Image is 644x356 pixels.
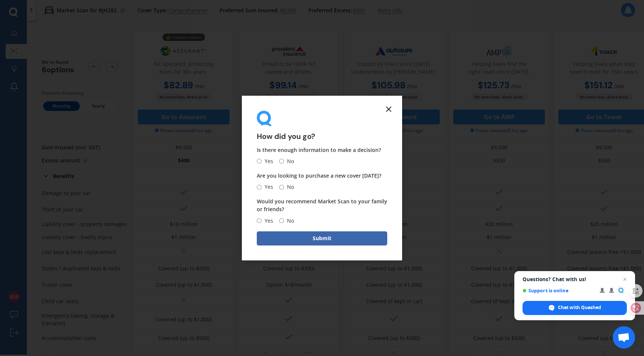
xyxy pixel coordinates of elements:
span: Yes [262,157,273,166]
span: Are you looking to purchase a new cover [DATE]? [257,172,381,179]
input: Yes [257,159,262,164]
span: No [284,216,294,225]
span: Chat with Quashed [558,304,601,311]
a: Open chat [613,326,635,349]
span: No [284,157,294,166]
div: How did you go? [257,111,387,140]
input: Yes [257,218,262,223]
span: Questions? Chat with us! [523,276,627,282]
span: Yes [262,182,273,191]
span: Would you recommend Market Scan to your family or friends? [257,198,387,213]
span: Yes [262,216,273,225]
button: Submit [257,231,387,245]
span: Chat with Quashed [523,301,627,315]
span: No [284,182,294,191]
input: Yes [257,185,262,190]
input: No [279,218,284,223]
input: No [279,185,284,190]
span: Support is online [523,288,594,293]
input: No [279,159,284,164]
span: Is there enough information to make a decision? [257,146,381,153]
